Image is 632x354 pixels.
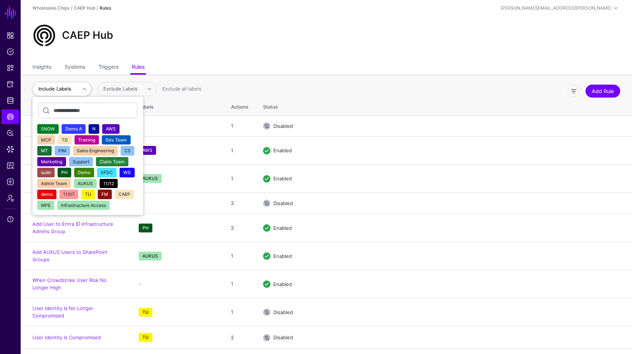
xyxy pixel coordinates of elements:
button: Demo A [62,124,86,134]
span: MPE [41,202,51,208]
a: Add AUKUS Users to SharePoint Groups [32,249,108,262]
button: Marketing [37,157,66,167]
span: Infrastructure Access [61,202,106,208]
span: Admin [7,194,14,202]
button: PH [58,168,71,177]
span: Claim Team [100,159,125,164]
button: Admin Team [37,179,71,188]
span: Sales Engineering [77,148,114,153]
button: SNOW [37,124,59,134]
td: 2 [224,193,256,214]
span: TU [139,333,152,342]
td: 1 [224,270,256,298]
th: Name [21,96,131,115]
td: - [131,193,224,214]
button: SFDC [97,168,117,177]
button: CAEP [115,190,134,199]
div: [PERSON_NAME][EMAIL_ADDRESS][PERSON_NAME] [501,5,611,11]
button: Infrastructure Access [57,201,110,210]
td: 1 [224,115,256,136]
a: Dashboard [1,28,19,43]
span: sudo [41,170,51,175]
button: AUKUS [74,179,97,188]
span: CAEP [118,191,130,197]
button: TD [58,135,72,145]
a: User Identity Is No Longer Compromised [32,305,93,319]
a: Identity Data Fabric [1,93,19,108]
span: Policies [7,48,14,55]
span: Snippets [7,64,14,72]
button: PIM [55,146,70,156]
a: Rules [132,61,145,75]
button: Support [69,157,93,167]
a: Insights [32,61,51,75]
span: MCP [41,137,51,143]
span: PIM [58,148,66,153]
span: TU [139,308,152,317]
span: Enabled [273,176,292,181]
a: Logs [1,174,19,189]
span: PH [139,224,152,232]
button: Dev Team [102,135,131,145]
td: 1 [224,298,256,326]
span: Enabled [273,225,292,231]
button: Sales Engineering [73,146,118,156]
button: AWS [102,124,120,134]
span: Reports [7,162,14,169]
span: N [92,126,96,132]
a: Add User to Entra ID Infrastructure Admins Group [32,221,113,234]
button: FM [98,190,112,199]
a: Exclude all labels [162,86,201,92]
td: 1 [224,242,256,270]
a: Data Lens [1,142,19,157]
button: N [89,124,99,134]
span: CAEP Hub [7,113,14,120]
span: AWS [106,126,116,132]
span: Disabled [273,123,293,129]
a: CAEP Hub [74,5,95,11]
span: Exclude Labels [103,86,138,92]
span: Dashboard [7,32,14,39]
span: 11/07 [63,191,75,197]
a: Protected Systems [1,77,19,92]
a: SGNL [4,4,17,21]
button: sudo [37,168,55,177]
a: Snippets [1,61,19,75]
a: CAEP Hub [1,109,19,124]
td: 1 [224,136,256,164]
button: demo [37,190,56,199]
td: - [131,270,224,298]
span: Include Labels [38,86,71,92]
span: PH [61,170,68,175]
button: 11/07 [59,190,78,199]
span: SFDC [101,170,113,175]
span: Identity Data Fabric [7,97,14,104]
button: MT [37,146,52,156]
td: - [131,115,224,136]
span: FM [101,191,108,197]
span: TD [62,137,68,143]
span: SNOW [41,126,55,132]
span: Support [73,159,89,164]
button: Claim Team [96,157,128,167]
th: Labels [131,96,224,115]
th: Actions [224,96,256,115]
span: Disabled [273,200,293,206]
span: Data Lens [7,146,14,153]
span: Demo A [65,126,82,132]
span: Enabled [273,281,292,287]
span: Enabled [273,147,292,153]
span: Protected Systems [7,81,14,88]
th: Status [256,96,632,115]
span: Logs [7,178,14,185]
span: demo [41,191,53,197]
button: TU [81,190,95,199]
span: Disabled [273,334,293,340]
a: User Identity Is Compromised [32,334,101,340]
span: TU [85,191,91,197]
span: Training [78,137,95,143]
button: WD [120,168,135,177]
a: Triggers [99,61,118,75]
a: Policy Lens [1,126,19,140]
button: Demo [74,168,94,177]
